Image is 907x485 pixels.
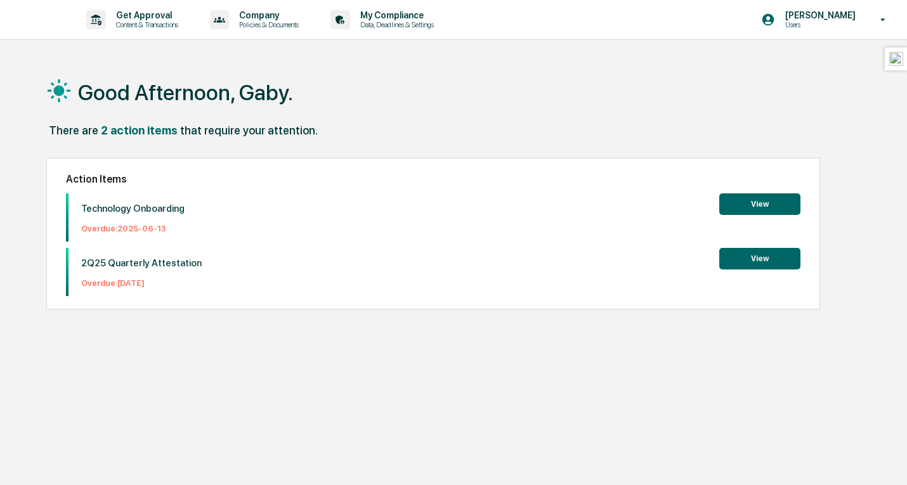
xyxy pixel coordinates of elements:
[719,252,800,264] a: View
[106,20,185,29] p: Content & Transactions
[350,20,440,29] p: Data, Deadlines & Settings
[30,15,61,24] img: logo
[775,20,862,29] p: Users
[66,173,800,185] h2: Action Items
[81,203,185,214] p: Technology Onboarding
[719,248,800,269] button: View
[101,124,178,137] div: 2 action items
[81,257,202,269] p: 2Q25 Quarterly Attestation
[78,80,293,105] h1: Good Afternoon, Gaby.
[81,278,202,288] p: Overdue: [DATE]
[180,124,318,137] div: that require your attention.
[229,10,305,20] p: Company
[81,224,185,233] p: Overdue: 2025-06-13
[49,124,98,137] div: There are
[719,197,800,209] a: View
[229,20,305,29] p: Policies & Documents
[350,10,440,20] p: My Compliance
[106,10,185,20] p: Get Approval
[775,10,862,20] p: [PERSON_NAME]
[719,193,800,215] button: View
